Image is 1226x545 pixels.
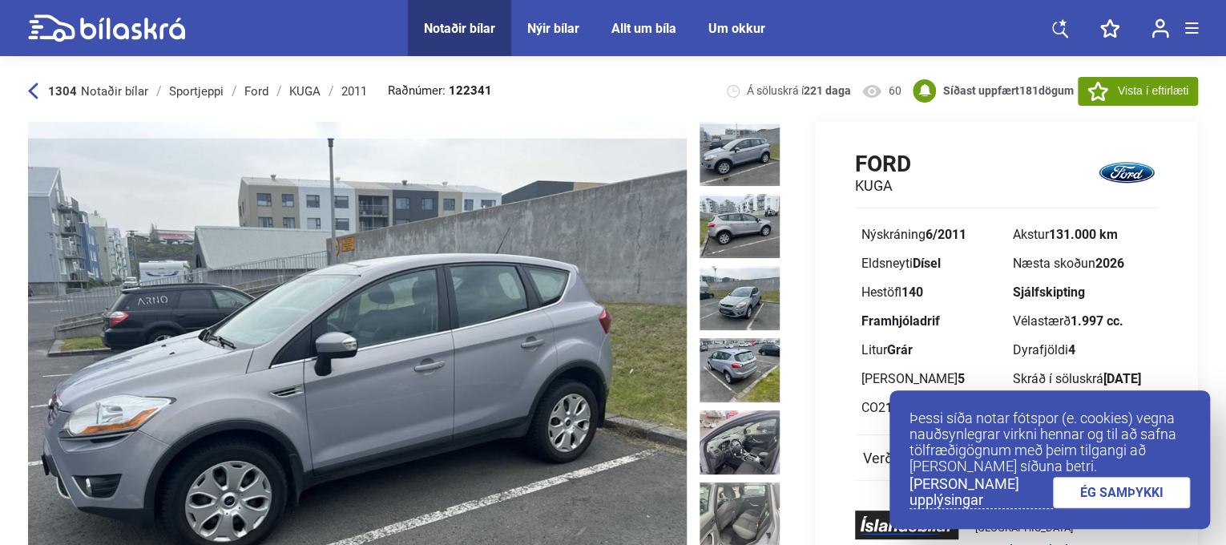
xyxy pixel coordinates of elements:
[341,85,367,98] div: 2011
[700,122,780,186] img: 1739187719_8536341550762700799_11487691926051853.jpg
[861,344,1000,357] div: Litur
[388,85,492,97] span: Raðnúmer:
[449,85,492,97] b: 122341
[889,83,901,99] span: 60
[926,227,966,242] b: 6/2011
[611,21,676,36] a: Allt um bíla
[887,342,913,357] b: Grár
[1078,77,1198,106] button: Vista í eftirlæti
[747,83,851,99] span: Á söluskrá í
[700,410,780,474] img: 1739187723_2523332483615041981_11487696002727131.jpg
[81,84,148,99] span: Notaðir bílar
[700,194,780,258] img: 1739187720_8482687426617332319_11487693130020731.jpg
[48,84,77,99] b: 1304
[708,21,765,36] a: Um okkur
[974,512,1142,533] span: Kletthálsi 11 - 110 [GEOGRAPHIC_DATA]
[909,410,1190,474] p: Þessi síða notar fótspor (e. cookies) vegna nauðsynlegrar virkni hennar og til að safna tölfræðig...
[1095,256,1124,271] b: 2026
[1151,18,1169,38] img: user-login.svg
[861,373,1000,386] div: [PERSON_NAME]
[1068,342,1075,357] b: 4
[1103,371,1141,386] b: [DATE]
[527,21,579,36] a: Nýir bílar
[804,84,851,97] b: 221 daga
[1095,150,1158,196] img: logo Ford KUGA
[861,228,1000,241] div: Nýskráning
[1071,313,1123,329] b: 1.997 cc.
[1049,227,1118,242] b: 131.000 km
[1118,83,1188,99] span: Vista í eftirlæti
[1013,373,1151,386] div: Skráð í söluskrá
[861,257,1000,270] div: Eldsneyti
[943,84,1074,97] b: Síðast uppfært dögum
[855,177,911,195] h2: KUGA
[1013,257,1151,270] div: Næsta skoðun
[1013,228,1151,241] div: Akstur
[169,85,224,98] div: Sportjeppi
[1013,285,1085,300] b: Sjálfskipting
[958,371,965,386] b: 5
[700,266,780,330] img: 1739187722_7514621229706173051_11487694558058686.jpg
[861,286,1000,299] div: Hestöfl
[700,338,780,402] img: 1739187722_8343471189959466328_11487695272193522.jpg
[1053,477,1191,508] a: ÉG SAMÞYKKI
[863,450,893,466] span: Verð
[885,400,941,415] b: 179 g/km
[855,151,911,177] h1: Ford
[909,476,1053,509] a: [PERSON_NAME] upplýsingar
[424,21,495,36] a: Notaðir bílar
[244,85,268,98] div: Ford
[913,256,941,271] b: Dísel
[289,85,321,98] div: KUGA
[861,402,1000,414] div: CO2
[1013,315,1151,328] div: Vélastærð
[1019,84,1038,97] span: 181
[861,313,940,329] b: Framhjóladrif
[901,285,923,300] b: 140
[1013,344,1151,357] div: Dyrafjöldi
